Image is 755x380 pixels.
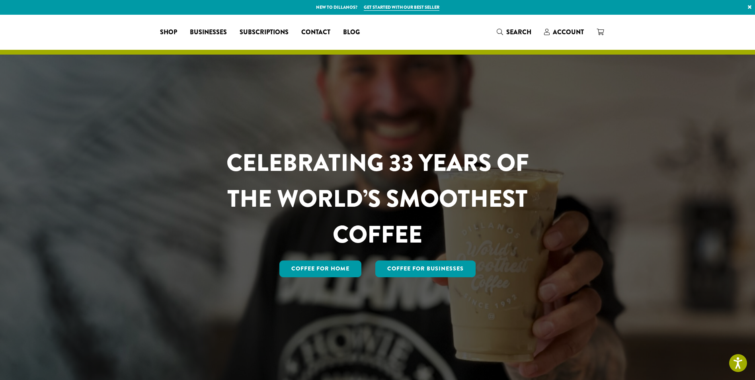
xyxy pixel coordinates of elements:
[190,27,227,37] span: Businesses
[279,261,361,277] a: Coffee for Home
[203,145,552,253] h1: CELEBRATING 33 YEARS OF THE WORLD’S SMOOTHEST COFFEE
[160,27,177,37] span: Shop
[301,27,330,37] span: Contact
[343,27,360,37] span: Blog
[240,27,289,37] span: Subscriptions
[490,25,538,39] a: Search
[506,27,531,37] span: Search
[154,26,183,39] a: Shop
[375,261,476,277] a: Coffee For Businesses
[553,27,584,37] span: Account
[364,4,439,11] a: Get started with our best seller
